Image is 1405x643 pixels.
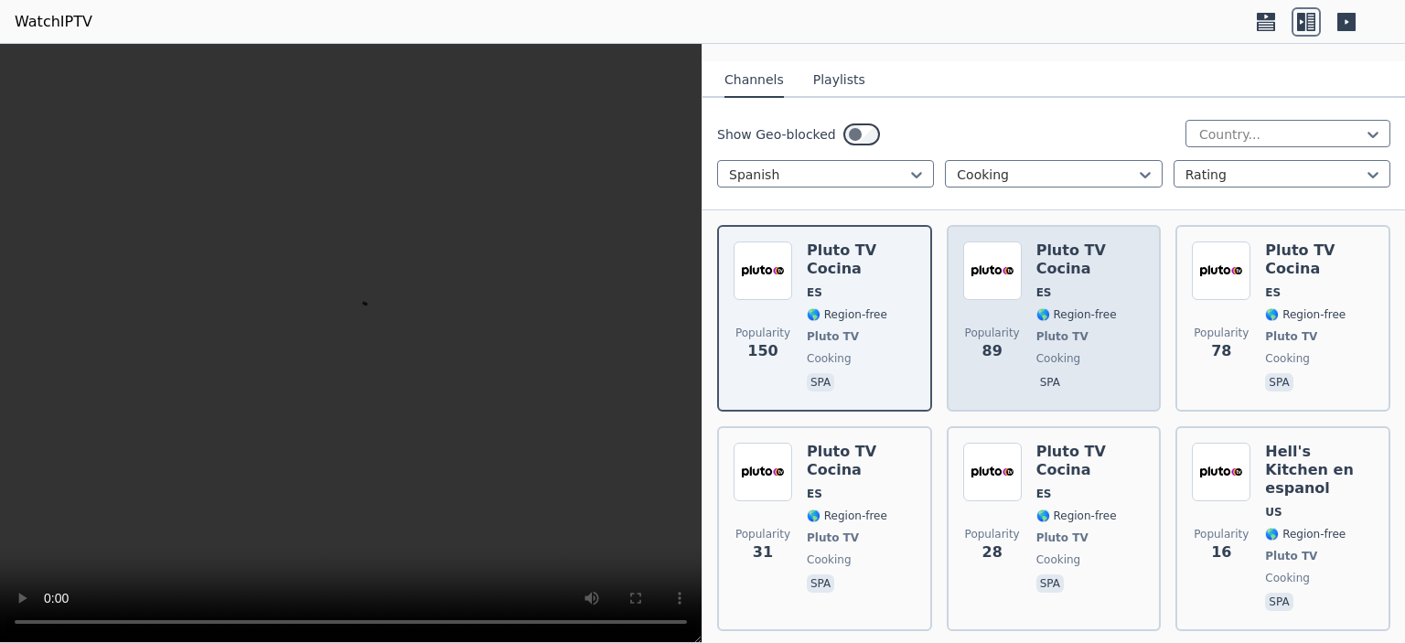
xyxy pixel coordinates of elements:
[807,487,822,501] span: ES
[747,340,778,362] span: 150
[963,443,1022,501] img: Pluto TV Cocina
[1265,285,1281,300] span: ES
[1036,509,1117,523] span: 🌎 Region-free
[807,530,859,545] span: Pluto TV
[965,527,1020,541] span: Popularity
[724,63,784,98] button: Channels
[1265,571,1310,585] span: cooking
[965,326,1020,340] span: Popularity
[1265,241,1374,278] h6: Pluto TV Cocina
[1036,329,1089,344] span: Pluto TV
[1265,505,1282,520] span: US
[1265,351,1310,366] span: cooking
[734,241,792,300] img: Pluto TV Cocina
[1265,329,1317,344] span: Pluto TV
[735,326,790,340] span: Popularity
[807,443,916,479] h6: Pluto TV Cocina
[1036,530,1089,545] span: Pluto TV
[717,125,836,144] label: Show Geo-blocked
[734,443,792,501] img: Pluto TV Cocina
[1036,307,1117,322] span: 🌎 Region-free
[1211,340,1231,362] span: 78
[1265,593,1292,611] p: spa
[1211,541,1231,563] span: 16
[807,307,887,322] span: 🌎 Region-free
[1265,443,1374,498] h6: Hell's Kitchen en espanol
[1036,285,1052,300] span: ES
[1036,443,1145,479] h6: Pluto TV Cocina
[1265,549,1317,563] span: Pluto TV
[1192,443,1250,501] img: Hell's Kitchen en espanol
[1265,527,1346,541] span: 🌎 Region-free
[15,11,92,33] a: WatchIPTV
[813,63,865,98] button: Playlists
[1036,373,1064,391] p: spa
[982,340,1003,362] span: 89
[807,241,916,278] h6: Pluto TV Cocina
[1265,307,1346,322] span: 🌎 Region-free
[1265,373,1292,391] p: spa
[982,541,1003,563] span: 28
[807,509,887,523] span: 🌎 Region-free
[807,329,859,344] span: Pluto TV
[1194,326,1249,340] span: Popularity
[1192,241,1250,300] img: Pluto TV Cocina
[1036,487,1052,501] span: ES
[963,241,1022,300] img: Pluto TV Cocina
[807,285,822,300] span: ES
[807,373,834,391] p: spa
[1194,527,1249,541] span: Popularity
[1036,574,1064,593] p: spa
[753,541,773,563] span: 31
[735,527,790,541] span: Popularity
[1036,241,1145,278] h6: Pluto TV Cocina
[807,574,834,593] p: spa
[807,351,852,366] span: cooking
[1036,351,1081,366] span: cooking
[807,552,852,567] span: cooking
[1036,552,1081,567] span: cooking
